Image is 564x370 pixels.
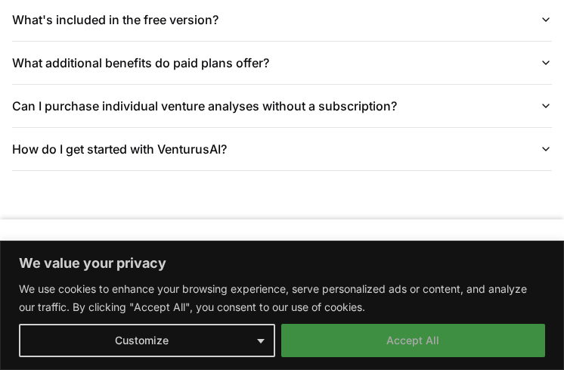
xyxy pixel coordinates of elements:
button: Can I purchase individual venture analyses without a subscription? [12,85,552,127]
button: What additional benefits do paid plans offer? [12,42,552,84]
button: Accept All [281,324,546,357]
button: How do I get started with VenturusAI? [12,128,552,170]
button: Customize [19,324,275,357]
p: We use cookies to enhance your browsing experience, serve personalized ads or content, and analyz... [19,280,545,316]
p: We value your privacy [19,254,545,272]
